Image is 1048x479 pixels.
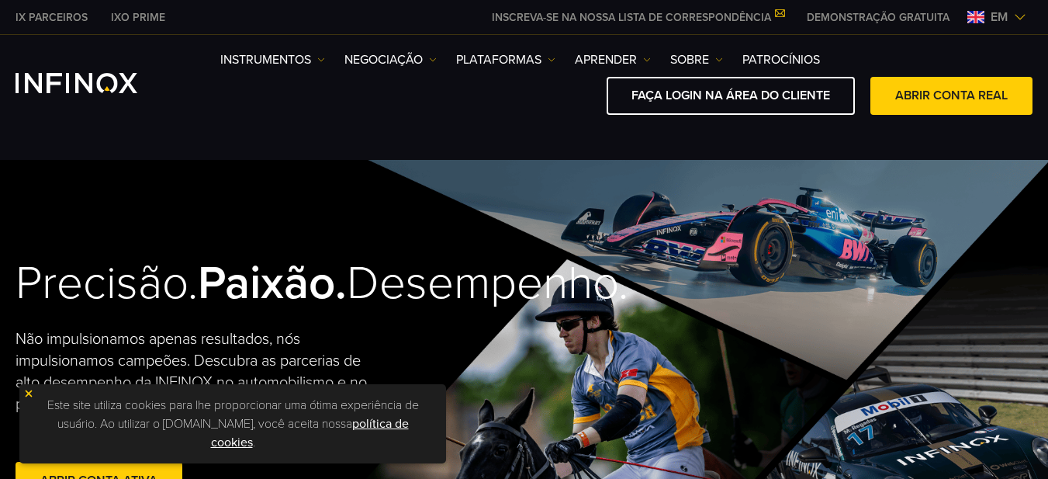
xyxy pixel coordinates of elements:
[16,330,367,414] font: Não impulsionamos apenas resultados, nós impulsionamos campeões. Descubra as parcerias de alto de...
[742,50,820,69] a: PATROCÍNIOS
[870,77,1032,115] a: ABRIR CONTA REAL
[480,11,795,24] a: INSCREVA-SE NA NOSSA LISTA DE CORRESPONDÊNCIA
[456,50,555,69] a: PLATAFORMAS
[344,52,423,68] font: NEGOCIAÇÃO
[347,255,628,311] font: Desempenho.
[607,77,855,115] a: FAÇA LOGIN NA ÁREA DO CLIENTE
[198,255,347,311] font: Paixão.
[670,50,723,69] a: SOBRE
[220,50,325,69] a: Instrumentos
[575,52,637,68] font: Aprender
[16,73,174,93] a: Logotipo INFINOX
[220,52,311,68] font: Instrumentos
[99,9,177,26] a: INFINOX
[16,255,198,311] font: Precisão.
[492,11,771,24] font: INSCREVA-SE NA NOSSA LISTA DE CORRESPONDÊNCIA
[631,88,830,103] font: FAÇA LOGIN NA ÁREA DO CLIENTE
[895,88,1008,103] font: ABRIR CONTA REAL
[344,50,437,69] a: NEGOCIAÇÃO
[742,52,820,68] font: PATROCÍNIOS
[16,11,88,24] font: IX PARCEIROS
[4,9,99,26] a: INFINOX
[456,52,541,68] font: PLATAFORMAS
[23,388,34,399] img: ícone amarelo de fechamento
[253,435,255,450] font: .
[795,9,961,26] a: CARDÁPIO INFINOX
[807,11,949,24] font: DEMONSTRAÇÃO GRATUITA
[575,50,651,69] a: Aprender
[670,52,709,68] font: SOBRE
[991,9,1008,25] font: em
[47,397,419,432] font: Este site utiliza cookies para lhe proporcionar uma ótima experiência de usuário. Ao utilizar o [...
[111,11,165,24] font: IXO PRIME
